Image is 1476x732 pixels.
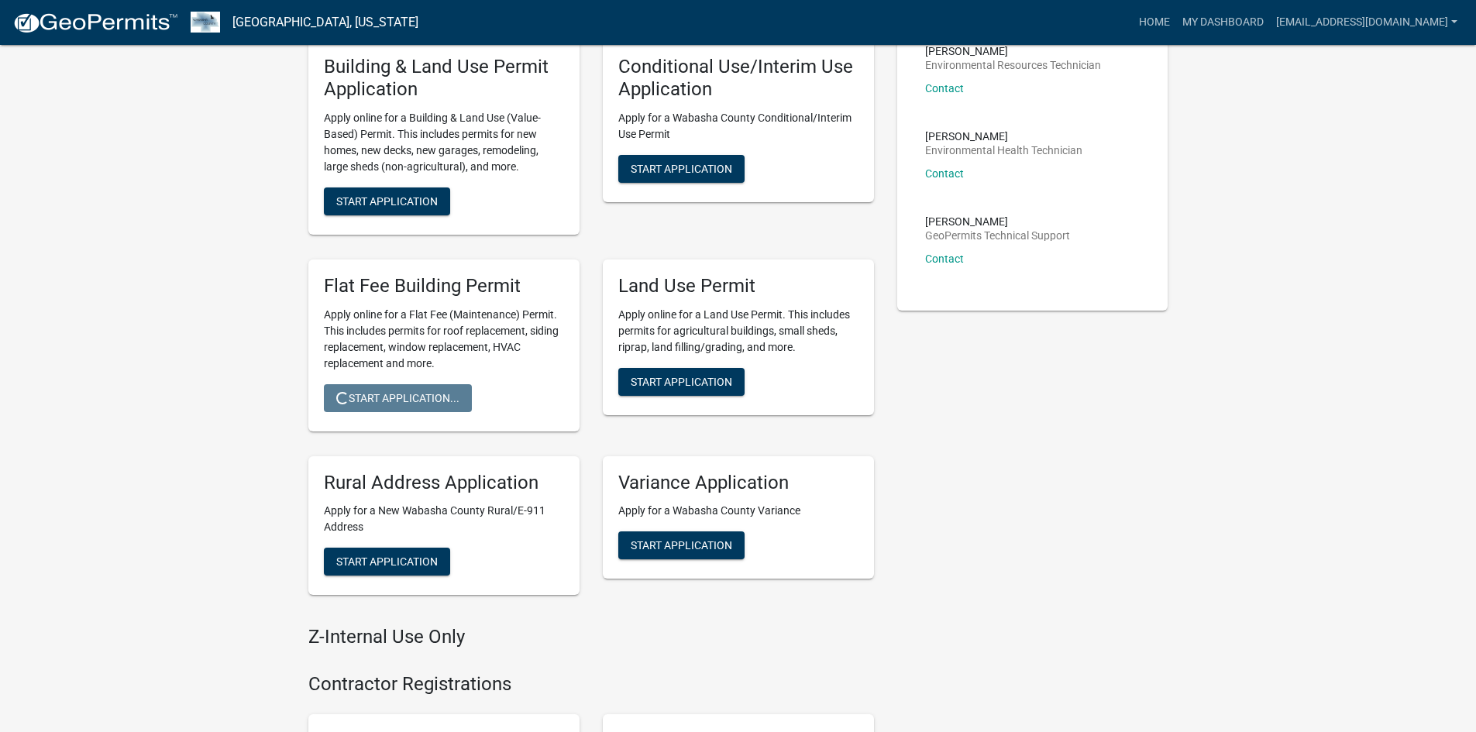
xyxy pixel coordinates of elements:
p: GeoPermits Technical Support [925,230,1070,241]
h5: Flat Fee Building Permit [324,275,564,297]
p: Apply for a Wabasha County Conditional/Interim Use Permit [618,110,858,143]
p: Apply online for a Flat Fee (Maintenance) Permit. This includes permits for roof replacement, sid... [324,307,564,372]
h4: Contractor Registrations [308,673,874,696]
span: Start Application... [336,391,459,404]
button: Start Application [618,531,745,559]
button: Start Application [324,548,450,576]
button: Start Application... [324,384,472,412]
span: Start Application [336,555,438,568]
a: Contact [925,167,964,180]
p: Apply online for a Land Use Permit. This includes permits for agricultural buildings, small sheds... [618,307,858,356]
span: Start Application [631,375,732,387]
a: Contact [925,82,964,95]
p: Apply for a Wabasha County Variance [618,503,858,519]
span: Start Application [336,194,438,207]
a: [GEOGRAPHIC_DATA], [US_STATE] [232,9,418,36]
h5: Building & Land Use Permit Application [324,56,564,101]
span: Start Application [631,162,732,174]
span: Start Application [631,539,732,552]
a: Contact [925,253,964,265]
p: Apply for a New Wabasha County Rural/E-911 Address [324,503,564,535]
p: [PERSON_NAME] [925,131,1082,142]
p: Environmental Health Technician [925,145,1082,156]
h5: Land Use Permit [618,275,858,297]
p: [PERSON_NAME] [925,216,1070,227]
p: Apply online for a Building & Land Use (Value-Based) Permit. This includes permits for new homes,... [324,110,564,175]
button: Start Application [618,368,745,396]
h5: Rural Address Application [324,472,564,494]
button: Start Application [324,187,450,215]
h5: Variance Application [618,472,858,494]
button: Start Application [618,155,745,183]
a: [EMAIL_ADDRESS][DOMAIN_NAME] [1270,8,1464,37]
p: [PERSON_NAME] [925,46,1101,57]
img: Wabasha County, Minnesota [191,12,220,33]
h4: Z-Internal Use Only [308,626,874,648]
a: Home [1133,8,1176,37]
a: My Dashboard [1176,8,1270,37]
p: Environmental Resources Technician [925,60,1101,70]
h5: Conditional Use/Interim Use Application [618,56,858,101]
